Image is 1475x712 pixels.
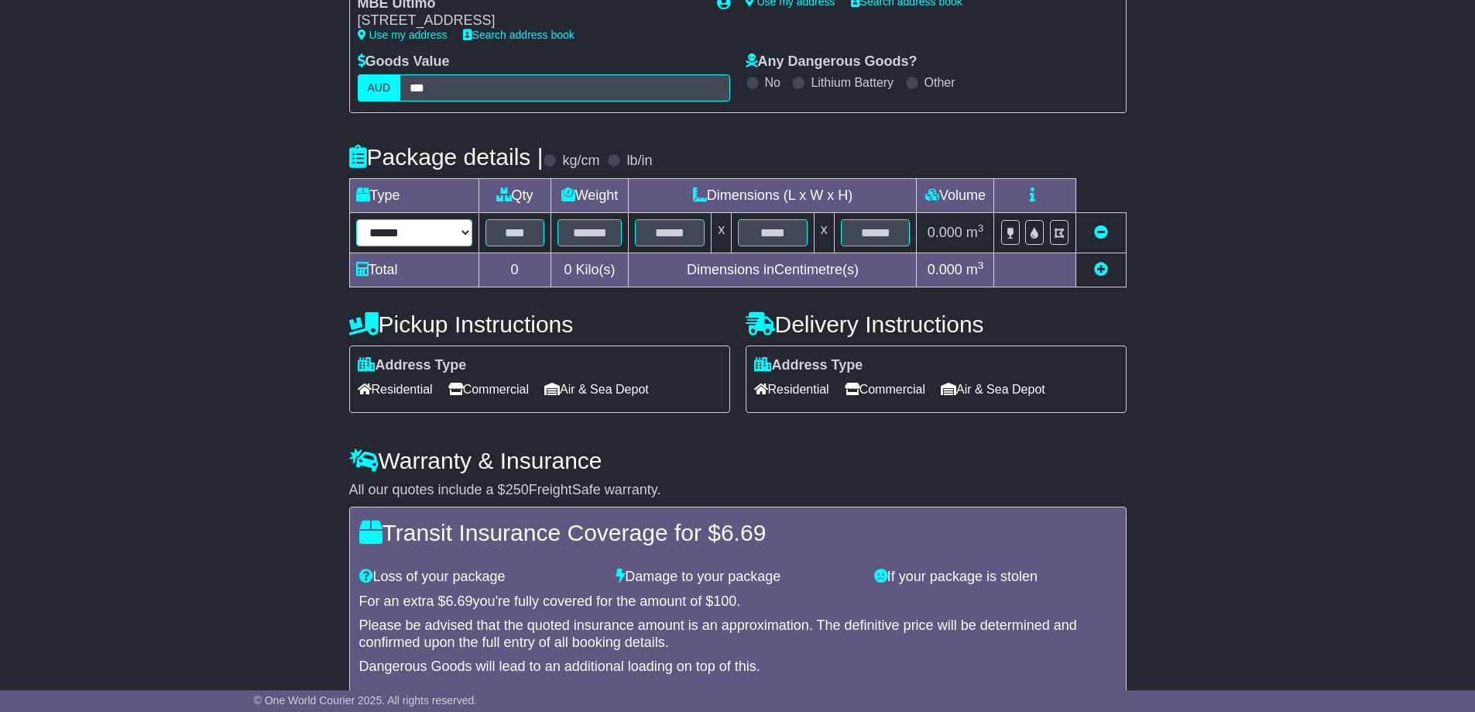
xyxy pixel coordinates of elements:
span: m [966,225,984,240]
div: For an extra $ you're fully covered for the amount of $ . [359,593,1117,611]
h4: Transit Insurance Coverage for $ [359,520,1117,545]
td: Kilo(s) [551,253,629,287]
div: Loss of your package [352,569,609,586]
div: All our quotes include a $ FreightSafe warranty. [349,482,1127,499]
td: Dimensions in Centimetre(s) [629,253,917,287]
td: Volume [917,178,994,212]
label: kg/cm [562,153,599,170]
span: Residential [754,377,829,401]
div: Damage to your package [609,569,866,586]
label: Address Type [358,357,467,374]
a: Search address book [463,29,575,41]
span: 0.000 [928,262,962,277]
span: m [966,262,984,277]
td: Type [349,178,479,212]
span: © One World Courier 2025. All rights reserved. [254,694,478,707]
span: Commercial [448,377,529,401]
label: Other [924,75,955,90]
td: x [814,212,834,253]
sup: 3 [978,222,984,234]
a: Remove this item [1094,225,1108,240]
div: Please be advised that the quoted insurance amount is an approximation. The definitive price will... [359,617,1117,651]
div: If your package is stolen [866,569,1124,586]
span: 0.000 [928,225,962,240]
span: 6.69 [721,520,766,545]
h4: Package details | [349,144,544,170]
div: [STREET_ADDRESS] [358,12,701,29]
span: Commercial [845,377,925,401]
h4: Delivery Instructions [746,311,1127,337]
span: Air & Sea Depot [544,377,649,401]
a: Add new item [1094,262,1108,277]
a: Use my address [358,29,448,41]
td: Total [349,253,479,287]
td: 0 [479,253,551,287]
label: No [765,75,780,90]
h4: Pickup Instructions [349,311,730,337]
label: Goods Value [358,53,450,71]
span: Air & Sea Depot [941,377,1045,401]
span: Residential [358,377,433,401]
td: Dimensions (L x W x H) [629,178,917,212]
label: AUD [358,74,401,101]
div: Dangerous Goods will lead to an additional loading on top of this. [359,659,1117,676]
span: 100 [713,593,736,609]
td: Qty [479,178,551,212]
label: Lithium Battery [811,75,894,90]
td: Weight [551,178,629,212]
span: 0 [564,262,571,277]
td: x [712,212,732,253]
label: Address Type [754,357,863,374]
label: Any Dangerous Goods? [746,53,918,71]
span: 250 [506,482,529,497]
label: lb/in [626,153,652,170]
span: 6.69 [446,593,473,609]
h4: Warranty & Insurance [349,448,1127,473]
sup: 3 [978,260,984,271]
